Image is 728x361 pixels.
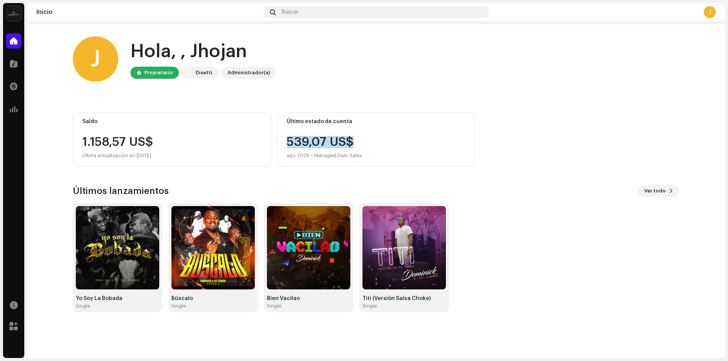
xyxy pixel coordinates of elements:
[267,206,350,289] img: 8cf047fb-64ac-416f-a870-63945605eab3
[287,119,466,125] div: Último estado de cuenta
[311,151,313,160] div: •
[184,68,193,77] img: 02a7c2d3-3c89-4098-b12f-2ff2945c95ee
[73,112,271,167] re-o-card-value: Saldo
[73,36,118,82] div: J
[76,295,159,302] div: Yo Soy La Bobada
[196,68,212,77] div: Disetti
[282,9,299,15] span: Buscar
[267,295,350,302] div: Bien Vacilao
[267,303,281,309] div: Single
[73,185,169,197] h3: Últimos lanzamientos
[314,151,362,160] div: Managed Distr. Sales
[362,303,377,309] div: Single
[362,295,446,302] div: Titi (Versión Salsa Choke)
[227,68,270,77] div: Administrador(a)
[6,6,21,21] img: 02a7c2d3-3c89-4098-b12f-2ff2945c95ee
[76,206,159,289] img: 1dfb8fb5-119a-48ae-a9ae-9d75d3076604
[287,151,309,160] div: ago 2025
[76,303,90,309] div: Single
[644,183,666,198] span: Ver todo
[130,39,276,64] div: Hola, , Jhojan
[171,295,255,302] div: Búscalo
[277,112,475,167] re-o-card-value: Último estado de cuenta
[36,9,261,15] div: Inicio
[171,206,255,289] img: 5d3ce00e-501f-43b2-acbd-3d8461f5610c
[362,206,446,289] img: cc5cd2e9-c33d-44b6-a789-201f21710132
[82,119,262,125] div: Saldo
[171,303,186,309] div: Single
[704,6,716,18] div: J
[82,151,262,160] div: Última actualización en [DATE]
[144,68,173,77] div: Propietario
[638,185,679,197] button: Ver todo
